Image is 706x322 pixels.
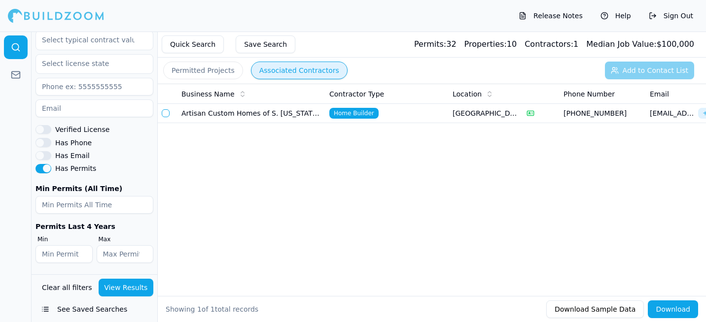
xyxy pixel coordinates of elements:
label: Min Permits (All Time) [35,185,153,192]
div: $ 100,000 [586,38,694,50]
button: Clear all filters [39,279,95,296]
button: See Saved Searches [35,300,153,318]
button: View Results [99,279,154,296]
span: Location [453,89,482,99]
span: [EMAIL_ADDRESS][DOMAIN_NAME] [650,108,694,118]
label: Has Phone [55,139,92,146]
button: Associated Contractors [251,62,348,79]
span: Email [650,89,669,99]
button: Permitted Projects [163,62,243,79]
input: Email [35,99,153,117]
div: 1 [525,38,578,50]
span: Phone Number [564,89,615,99]
td: Artisan Custom Homes of S. [US_STATE], Inc [177,104,325,123]
label: Verified License [55,126,109,133]
label: Min [37,235,93,243]
span: Properties: [464,39,507,49]
input: Min Permits Last 4 Years [35,245,93,263]
span: [PHONE_NUMBER] [564,108,642,118]
input: Min Permits All Time [35,196,153,214]
div: 32 [414,38,457,50]
span: Business Name [181,89,235,99]
button: Save Search [236,35,295,53]
div: Showing of total records [166,304,258,314]
input: Select typical contract value [36,31,141,49]
button: Download [648,300,698,318]
button: Quick Search [162,35,224,53]
input: Select license state [36,55,141,72]
span: Contractor Type [329,89,384,99]
button: Help [596,8,636,24]
input: Max Permits Last 4 Years [97,245,154,263]
span: 1 [197,305,202,313]
label: Has Permits [55,165,96,172]
label: Has Email [55,152,90,159]
label: Max [99,235,154,243]
input: Phone ex: 5555555555 [35,78,153,96]
span: Permits: [414,39,446,49]
button: Sign Out [644,8,698,24]
span: Home Builder [329,108,379,119]
td: [GEOGRAPHIC_DATA], [GEOGRAPHIC_DATA] [449,104,523,123]
button: Download Sample Data [546,300,644,318]
div: 10 [464,38,517,50]
button: Release Notes [514,8,588,24]
div: Permits Last 4 Years [35,222,153,231]
span: 1 [211,305,215,313]
span: Contractors: [525,39,573,49]
span: Median Job Value: [586,39,656,49]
